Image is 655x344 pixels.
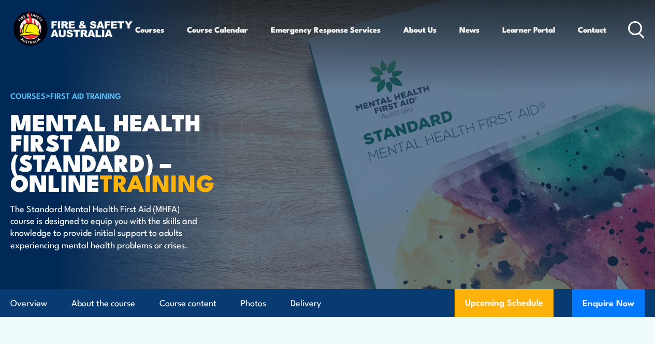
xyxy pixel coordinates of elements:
h6: > [10,89,266,101]
a: About the course [71,290,135,317]
a: News [459,17,479,42]
a: Emergency Response Services [271,17,381,42]
a: Courses [135,17,164,42]
a: Learner Portal [502,17,555,42]
a: Delivery [290,290,321,317]
a: Contact [578,17,606,42]
button: Enquire Now [572,289,645,317]
a: Course Calendar [187,17,248,42]
a: Overview [10,290,47,317]
a: Upcoming Schedule [455,289,554,317]
strong: TRAINING [100,164,215,200]
a: First Aid Training [50,89,121,101]
h1: Mental Health First Aid (Standard) – Online [10,111,266,192]
a: About Us [403,17,436,42]
a: Photos [241,290,266,317]
a: COURSES [10,89,46,101]
p: The Standard Mental Health First Aid (MHFA) course is designed to equip you with the skills and k... [10,202,199,251]
a: Course content [159,290,216,317]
